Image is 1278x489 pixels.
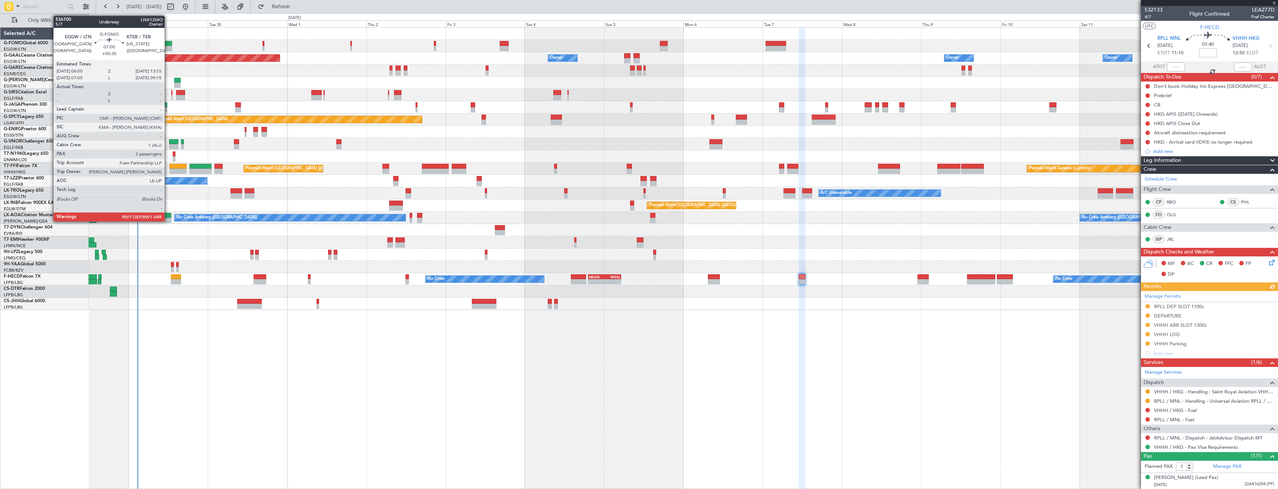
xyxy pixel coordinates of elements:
div: Sun 28 [49,20,128,27]
a: PHL [1241,199,1258,205]
a: VHHH/HKG [4,169,26,175]
a: 9H-YAAGlobal 5000 [4,262,46,266]
a: T7-DYNChallenger 604 [4,225,53,230]
span: G-SPCY [4,115,20,119]
a: CS-DTRFalcon 2000 [4,287,45,291]
label: Planned PAX [1145,463,1173,470]
input: Airport [23,1,66,12]
div: Mon 6 [683,20,763,27]
div: Planned Maint [GEOGRAPHIC_DATA] [157,114,228,125]
div: - [589,279,604,284]
div: [DATE] [288,15,301,21]
span: T7-EMI [4,237,18,242]
div: Mon 29 [128,20,208,27]
a: EVRA/RIX [4,231,22,236]
a: T7-N1960Legacy 650 [4,151,48,156]
a: G-ENRGPraetor 600 [4,127,46,131]
a: EGNR/CEG [4,71,26,77]
div: Planned Maint Geneva (Cointrin) [1029,163,1090,174]
span: Pref Charter [1251,14,1274,20]
span: T7-FFI [4,164,17,168]
span: FFC [1225,260,1233,268]
div: Prebrief [1154,92,1171,99]
span: 9H-LPZ [4,250,19,254]
span: 01:40 [1202,41,1214,48]
a: LFMN/NCE [4,243,26,249]
a: RPLL / MNL - Fuel [1154,416,1194,423]
span: G-GAAL [4,53,21,58]
span: (1/1) [1251,452,1262,460]
a: EGLF/FAB [4,145,23,150]
span: AC [1187,260,1194,268]
div: Planned Maint [GEOGRAPHIC_DATA] ([GEOGRAPHIC_DATA]) [246,163,363,174]
span: ALDT [1254,63,1266,71]
a: EGSS/STN [4,132,23,138]
a: OLG [1167,211,1183,218]
span: MF [1168,260,1175,268]
div: Flight Confirmed [1189,10,1230,18]
button: UTC [1143,23,1156,29]
span: 12:50 [1233,49,1244,57]
a: LFMD/CEQ [4,255,25,261]
span: Others [1144,425,1160,433]
div: [PERSON_NAME] (Lead Pax) [1154,474,1218,482]
span: CS-JHH [4,299,20,303]
span: Crew [1144,165,1156,174]
button: Refresh [254,1,299,13]
a: EGGW/LTN [4,194,26,199]
span: LX-AOA [4,213,21,217]
div: Thu 2 [366,20,446,27]
a: F-HECDFalcon 7X [4,274,41,279]
span: G-ENRG [4,127,21,131]
span: T7-DYN [4,225,20,230]
a: EGLF/FAB [4,182,23,187]
div: HKG - Arrival card (ID93) no longer required [1154,139,1252,145]
a: LFPB/LBG [4,280,23,285]
span: G-[PERSON_NAME] [4,78,45,82]
div: Fri 10 [1001,20,1080,27]
a: LGAV/ATH [4,120,24,126]
span: Leg Information [1144,156,1181,165]
div: No Crew Antwerp ([GEOGRAPHIC_DATA]) [177,212,257,223]
div: [DATE] [90,15,103,21]
div: Tue 7 [763,20,842,27]
div: Owner [946,52,959,64]
div: Owner [550,52,563,64]
div: Add new [1153,148,1274,154]
span: Dispatch [1144,378,1164,387]
span: RPLL MNL [1157,35,1181,42]
div: HKG APIS ([DATE] Onwards) [1154,111,1218,117]
div: No Crew [1055,274,1072,285]
span: LX-INB [4,201,18,205]
span: CR [1206,260,1212,268]
div: No Crew Antwerp ([GEOGRAPHIC_DATA]) [1082,212,1163,223]
span: Only With Activity [19,18,79,23]
span: Dispatch Checks and Weather [1144,248,1214,256]
span: CS-DTR [4,287,20,291]
span: G-GARE [4,65,21,70]
a: T7-LZZIPraetor 600 [4,176,44,180]
span: ETOT [1157,49,1170,57]
a: G-GARECessna Citation XLS+ [4,65,65,70]
div: Thu 9 [921,20,1001,27]
div: - [604,279,620,284]
a: G-SIRSCitation Excel [4,90,47,95]
a: EGGW/LTN [4,83,26,89]
div: A/C Unavailable [821,188,852,199]
a: VHHH / HKG - Handling - Saint Royal Aviation VHHH / HKG [1154,389,1274,395]
div: CS [1227,198,1239,206]
div: Wed 1 [287,20,366,27]
a: RPLL / MNL - Handling - Universal Aviation RPLL / MNL [1154,398,1274,404]
div: ISP [1153,235,1165,243]
div: HKG APIS Close Out [1154,120,1200,127]
span: T7-N1960 [4,151,25,156]
span: Services [1144,358,1163,367]
div: HEGN [589,275,604,279]
div: WSSL [604,275,620,279]
span: Dispatch To-Dos [1144,73,1181,81]
span: G-FOMO [4,41,23,45]
a: LFPB/LBG [4,304,23,310]
span: FP [1246,260,1251,268]
span: Pax [1144,452,1152,461]
a: G-SPCYLegacy 650 [4,115,44,119]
